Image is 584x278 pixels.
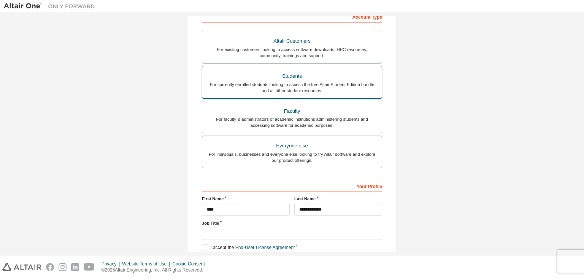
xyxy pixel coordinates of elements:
[46,263,54,271] img: facebook.svg
[235,245,295,250] a: End-User License Agreement
[102,261,122,267] div: Privacy
[202,10,382,22] div: Account Type
[122,261,172,267] div: Website Terms of Use
[202,196,290,202] label: First Name
[2,263,41,271] img: altair_logo.svg
[84,263,95,271] img: youtube.svg
[4,2,99,10] img: Altair One
[207,141,377,151] div: Everyone else
[207,81,377,94] div: For currently enrolled students looking to access the free Altair Student Edition bundle and all ...
[207,151,377,163] div: For individuals, businesses and everyone else looking to try Altair software and explore our prod...
[202,180,382,192] div: Your Profile
[207,46,377,59] div: For existing customers looking to access software downloads, HPC resources, community, trainings ...
[294,196,382,202] label: Last Name
[71,263,79,271] img: linkedin.svg
[207,71,377,81] div: Students
[207,106,377,117] div: Faculty
[202,220,382,226] label: Job Title
[202,244,295,251] label: I accept the
[207,116,377,128] div: For faculty & administrators of academic institutions administering students and accessing softwa...
[172,261,209,267] div: Cookie Consent
[102,267,209,273] p: © 2025 Altair Engineering, Inc. All Rights Reserved.
[207,36,377,46] div: Altair Customers
[59,263,67,271] img: instagram.svg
